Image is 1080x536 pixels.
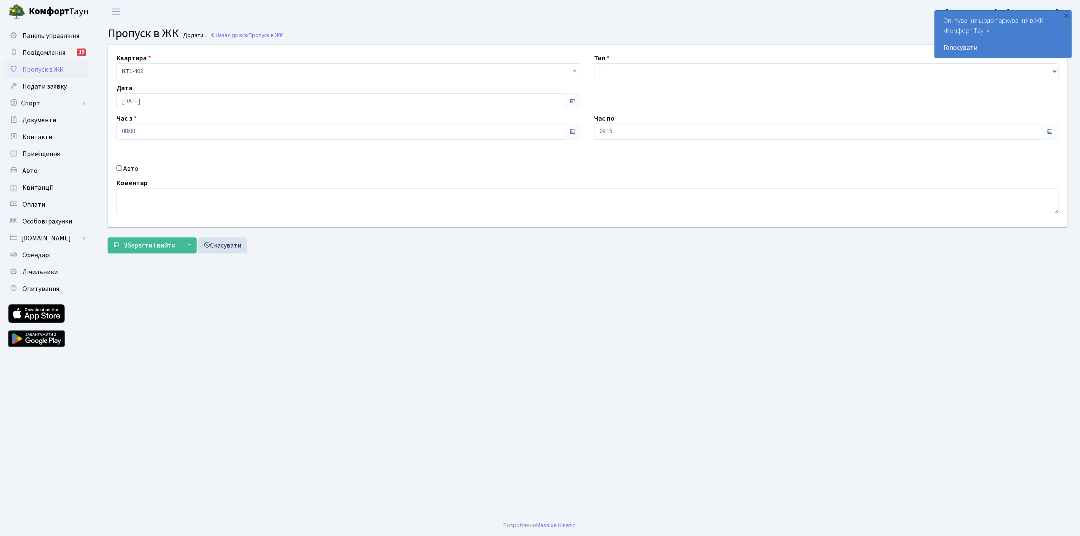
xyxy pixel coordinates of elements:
[4,196,89,213] a: Оплати
[198,237,247,253] a: Скасувати
[4,230,89,247] a: [DOMAIN_NAME]
[22,149,60,159] span: Приміщення
[4,78,89,95] a: Подати заявку
[4,213,89,230] a: Особові рахунки
[123,164,138,174] label: Авто
[22,183,53,192] span: Квитанції
[22,116,56,125] span: Документи
[248,31,283,39] span: Пропуск в ЖК
[22,200,45,209] span: Оплати
[4,112,89,129] a: Документи
[22,284,59,294] span: Опитування
[1062,11,1070,20] div: ×
[536,521,575,530] a: Massive Kinetic
[22,132,52,142] span: Контакти
[4,264,89,280] a: Лічильники
[594,53,610,63] label: Тип
[108,237,181,253] button: Зберегти і вийти
[946,7,1070,17] a: [PERSON_NAME]’єв [PERSON_NAME]. Ю.
[116,83,132,93] label: Дата
[4,95,89,112] a: Спорт
[22,250,51,260] span: Орендарі
[122,67,571,75] span: <b>КТ</b>&nbsp;&nbsp;&nbsp;&nbsp;1-402
[22,166,38,175] span: Авто
[29,5,89,19] span: Таун
[594,113,615,124] label: Час по
[108,25,179,42] span: Пропуск в ЖК
[4,280,89,297] a: Опитування
[22,65,64,74] span: Пропуск в ЖК
[4,44,89,61] a: Повідомлення19
[4,179,89,196] a: Квитанції
[22,48,65,57] span: Повідомлення
[22,31,79,40] span: Панель управління
[22,267,58,277] span: Лічильники
[105,5,127,19] button: Переключити навігацію
[4,27,89,44] a: Панель управління
[77,48,86,56] div: 19
[4,162,89,179] a: Авто
[124,241,175,250] span: Зберегти і вийти
[210,31,283,39] a: Назад до всіхПропуск в ЖК
[22,82,67,91] span: Подати заявку
[116,63,581,79] span: <b>КТ</b>&nbsp;&nbsp;&nbsp;&nbsp;1-402
[22,217,72,226] span: Особові рахунки
[29,5,69,18] b: Комфорт
[935,11,1071,58] div: Опитування щодо паркування в ЖК «Комфорт Таун»
[116,113,137,124] label: Час з
[4,247,89,264] a: Орендарі
[946,7,1070,16] b: [PERSON_NAME]’єв [PERSON_NAME]. Ю.
[181,32,206,39] small: Додати .
[4,145,89,162] a: Приміщення
[116,53,151,63] label: Квартира
[4,61,89,78] a: Пропуск в ЖК
[122,67,130,75] b: КТ
[4,129,89,145] a: Контакти
[8,3,25,20] img: logo.png
[943,43,1063,53] a: Голосувати
[503,521,577,530] div: Розроблено .
[116,178,148,188] label: Коментар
